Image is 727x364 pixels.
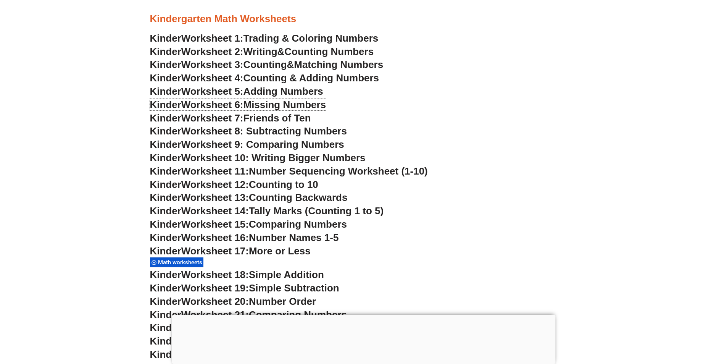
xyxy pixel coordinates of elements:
span: Counting [243,59,287,70]
span: Worksheet 14: [181,205,249,217]
a: KinderWorksheet 7:Friends of Ten [150,112,311,124]
span: Kinder [150,309,181,320]
span: Kinder [150,112,181,124]
span: Kinder [150,245,181,257]
span: Kinder [150,125,181,137]
span: Kinder [150,232,181,243]
span: Worksheet 7: [181,112,243,124]
a: KinderWorksheet 1:Trading & Coloring Numbers [150,32,379,44]
a: KinderWorksheet 5:Adding Numbers [150,86,323,97]
a: KinderWorksheet 4:Counting & Adding Numbers [150,72,379,84]
span: Counting & Adding Numbers [243,72,379,84]
h3: Kindergarten Math Worksheets [150,13,577,26]
a: KinderWorksheet 6:Missing Numbers [150,99,326,110]
a: KinderWorksheet 3:Counting&Matching Numbers [150,59,384,70]
span: Worksheet 5: [181,86,243,97]
span: Worksheet 11: [181,165,249,177]
span: Kinder [150,269,181,280]
span: Comparing Numbers [249,218,347,230]
span: Counting Backwards [249,192,347,203]
span: Worksheet 2: [181,46,243,57]
span: Kinder [150,179,181,190]
span: Kinder [150,335,181,347]
a: KinderWorksheet 8: Subtracting Numbers [150,125,347,137]
span: Kinder [150,296,181,307]
span: Comparing Numbers [249,309,347,320]
span: Math worksheets [158,259,205,266]
span: Kinder [150,218,181,230]
span: Simple Subtraction [249,282,339,294]
span: Counting Numbers [284,46,374,57]
span: More or Less [249,245,311,257]
a: KinderWorksheet 9: Comparing Numbers [150,139,344,150]
span: Worksheet 16: [181,232,249,243]
a: KinderWorksheet 2:Writing&Counting Numbers [150,46,374,57]
span: Worksheet 21: [181,309,249,320]
span: Worksheet 20: [181,296,249,307]
span: Worksheet 9: Comparing Numbers [181,139,344,150]
span: Kinder [150,99,181,110]
span: Worksheet 1: [181,32,243,44]
span: Matching Numbers [294,59,383,70]
a: KinderWorksheet 10: Writing Bigger Numbers [150,152,366,163]
span: Simple Addition [249,269,324,280]
iframe: Chat Widget [600,278,727,364]
span: Kinder [150,349,181,360]
iframe: Advertisement [172,315,555,362]
span: Counting to 10 [249,179,318,190]
span: Missing Numbers [243,99,326,110]
span: Number Names 1-5 [249,232,339,243]
span: Number Order [249,296,316,307]
span: Friends of Ten [243,112,311,124]
span: Kinder [150,59,181,70]
span: Worksheet 15: [181,218,249,230]
span: Tally Marks (Counting 1 to 5) [249,205,384,217]
span: Worksheet 18: [181,269,249,280]
span: Worksheet 4: [181,72,243,84]
span: Kinder [150,32,181,44]
span: Kinder [150,72,181,84]
span: Kinder [150,205,181,217]
span: Writing [243,46,277,57]
div: Math worksheets [150,257,203,267]
span: Trading & Coloring Numbers [243,32,379,44]
span: Kinder [150,282,181,294]
span: Kinder [150,152,181,163]
span: Kinder [150,139,181,150]
span: Number Sequencing Worksheet (1-10) [249,165,428,177]
span: Worksheet 8: Subtracting Numbers [181,125,347,137]
span: Kinder [150,322,181,333]
span: Worksheet 13: [181,192,249,203]
span: Kinder [150,165,181,177]
span: Worksheet 3: [181,59,243,70]
span: Worksheet 19: [181,282,249,294]
span: Kinder [150,86,181,97]
span: Adding Numbers [243,86,323,97]
span: Kinder [150,46,181,57]
span: Worksheet 6: [181,99,243,110]
span: Worksheet 10: Writing Bigger Numbers [181,152,366,163]
span: Worksheet 17: [181,245,249,257]
span: Kinder [150,192,181,203]
span: Worksheet 12: [181,179,249,190]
